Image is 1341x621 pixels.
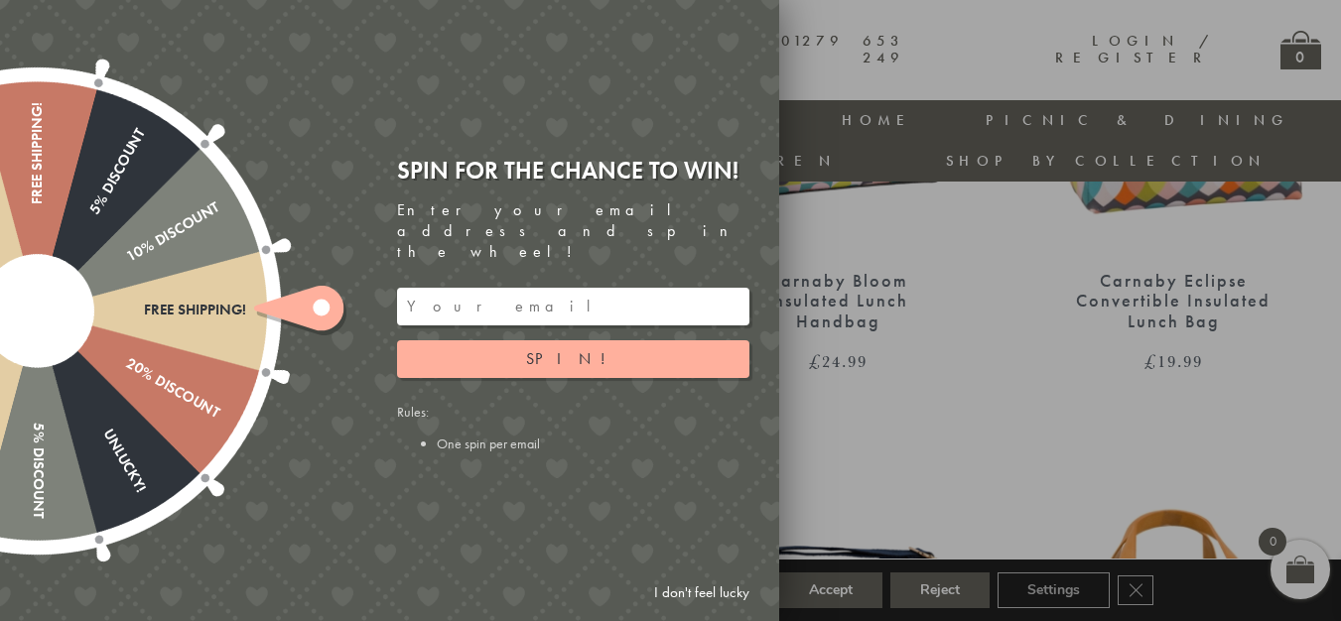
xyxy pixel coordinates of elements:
div: 10% Discount [33,199,221,318]
div: Free shipping! [29,102,46,310]
button: Spin! [397,340,749,378]
span: Spin! [526,348,620,369]
div: Spin for the chance to win! [397,155,749,186]
a: I don't feel lucky [644,574,759,611]
div: Free shipping! [38,302,246,318]
div: Unlucky! [30,307,149,495]
input: Your email [397,288,749,325]
div: 5% Discount [29,310,46,519]
li: One spin per email [437,435,749,452]
div: Rules: [397,403,749,452]
div: 20% Discount [33,304,221,423]
div: Enter your email address and spin the wheel! [397,200,749,262]
div: 5% Discount [30,126,149,314]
